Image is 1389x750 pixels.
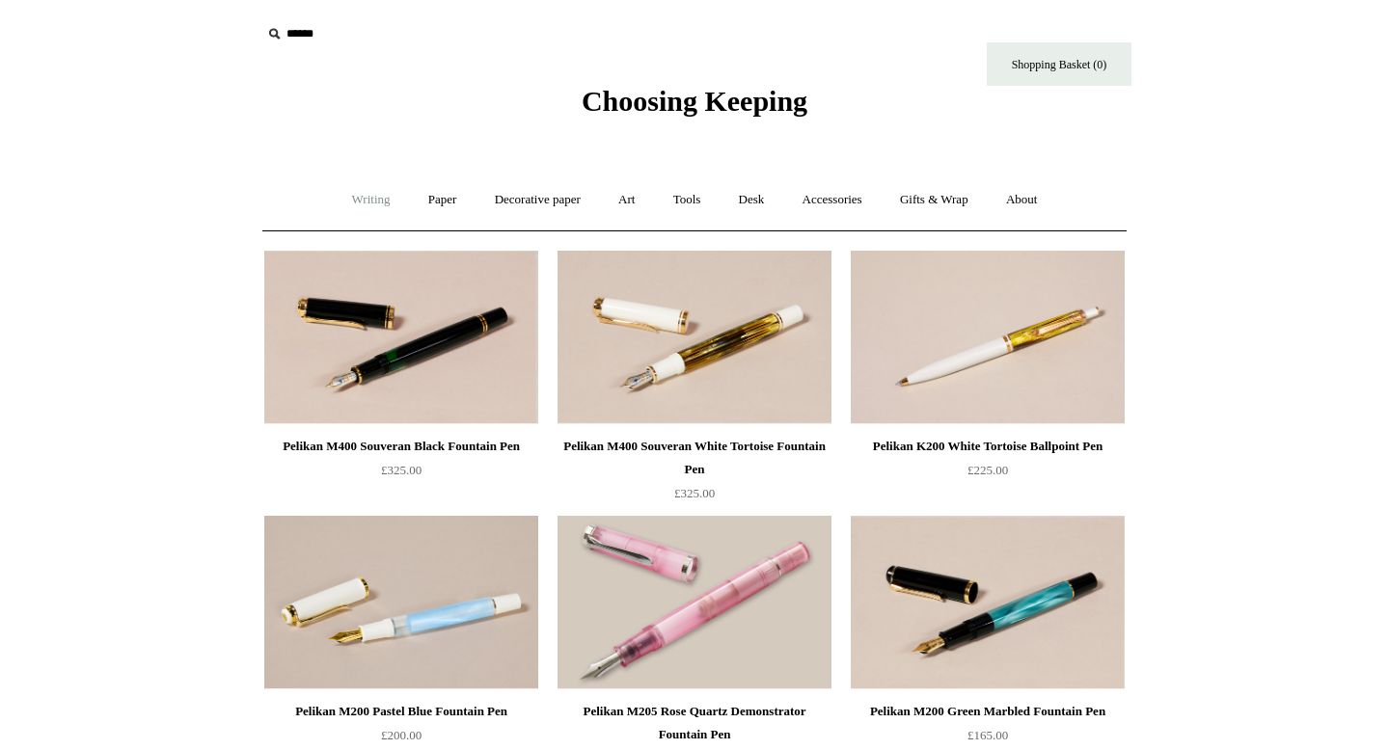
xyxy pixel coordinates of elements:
div: Pelikan M400 Souveran Black Fountain Pen [269,435,533,458]
img: Pelikan M400 Souveran White Tortoise Fountain Pen [558,251,831,424]
span: £225.00 [967,463,1008,477]
span: £200.00 [381,728,422,742]
a: Paper [411,174,475,226]
div: Pelikan M200 Green Marbled Fountain Pen [856,700,1120,723]
div: Pelikan K200 White Tortoise Ballpoint Pen [856,435,1120,458]
a: Pelikan M400 Souveran Black Fountain Pen £325.00 [264,435,538,514]
span: Choosing Keeping [582,85,807,117]
a: Pelikan M200 Green Marbled Fountain Pen Pelikan M200 Green Marbled Fountain Pen [851,516,1125,689]
a: Pelikan M400 Souveran White Tortoise Fountain Pen Pelikan M400 Souveran White Tortoise Fountain Pen [558,251,831,424]
a: Gifts & Wrap [883,174,986,226]
a: Tools [656,174,719,226]
span: £325.00 [674,486,715,500]
span: £165.00 [967,728,1008,742]
a: Accessories [785,174,880,226]
a: Pelikan M200 Pastel Blue Fountain Pen Pelikan M200 Pastel Blue Fountain Pen [264,516,538,689]
a: About [989,174,1055,226]
div: Pelikan M400 Souveran White Tortoise Fountain Pen [562,435,827,481]
a: Art [601,174,652,226]
img: Pelikan M400 Souveran Black Fountain Pen [264,251,538,424]
a: Pelikan M400 Souveran White Tortoise Fountain Pen £325.00 [558,435,831,514]
div: Pelikan M205 Rose Quartz Demonstrator Fountain Pen [562,700,827,746]
img: Pelikan M205 Rose Quartz Demonstrator Fountain Pen [558,516,831,689]
a: Choosing Keeping [582,100,807,114]
a: Desk [722,174,782,226]
a: Writing [335,174,408,226]
img: Pelikan K200 White Tortoise Ballpoint Pen [851,251,1125,424]
a: Pelikan M205 Rose Quartz Demonstrator Fountain Pen Pelikan M205 Rose Quartz Demonstrator Fountain... [558,516,831,689]
img: Pelikan M200 Pastel Blue Fountain Pen [264,516,538,689]
span: £325.00 [381,463,422,477]
a: Shopping Basket (0) [987,42,1131,86]
a: Pelikan M400 Souveran Black Fountain Pen Pelikan M400 Souveran Black Fountain Pen [264,251,538,424]
a: Pelikan K200 White Tortoise Ballpoint Pen Pelikan K200 White Tortoise Ballpoint Pen [851,251,1125,424]
a: Pelikan K200 White Tortoise Ballpoint Pen £225.00 [851,435,1125,514]
img: Pelikan M200 Green Marbled Fountain Pen [851,516,1125,689]
div: Pelikan M200 Pastel Blue Fountain Pen [269,700,533,723]
a: Decorative paper [477,174,598,226]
